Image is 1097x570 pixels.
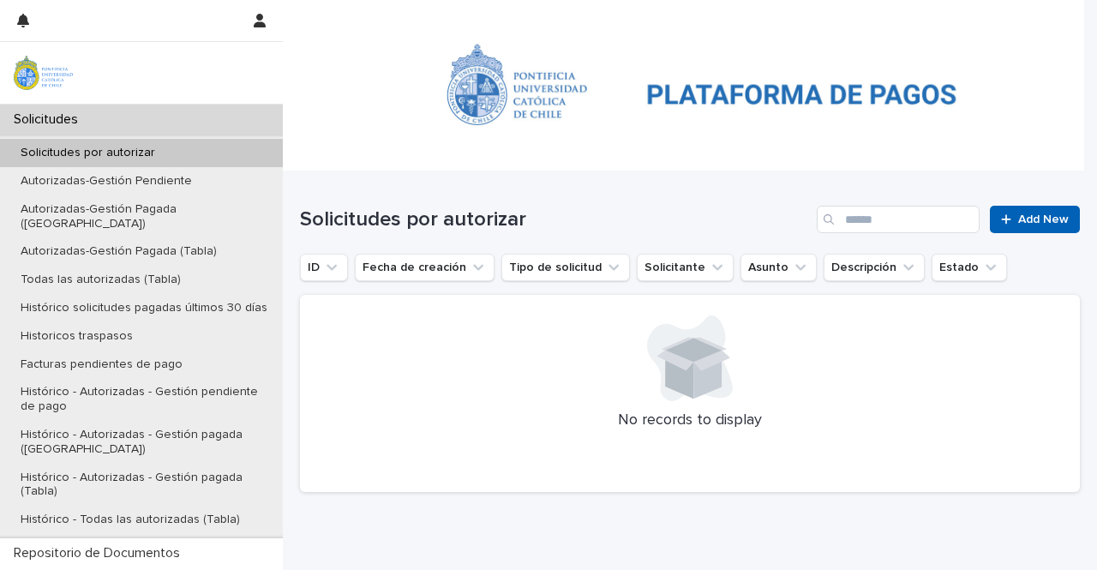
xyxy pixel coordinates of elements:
[7,244,231,259] p: Autorizadas-Gestión Pagada (Tabla)
[7,385,283,414] p: Histórico - Autorizadas - Gestión pendiente de pago
[372,4,510,23] p: Solicitudes por autorizar
[7,428,283,457] p: Histórico - Autorizadas - Gestión pagada ([GEOGRAPHIC_DATA])
[14,56,73,90] img: iqsleoUpQLaG7yz5l0jK
[932,254,1007,281] button: Estado
[7,513,254,527] p: Histórico - Todas las autorizadas (Tabla)
[7,202,283,231] p: Autorizadas-Gestión Pagada ([GEOGRAPHIC_DATA])
[321,411,1059,430] p: No records to display
[7,273,195,287] p: Todas las autorizadas (Tabla)
[300,254,348,281] button: ID
[501,254,630,281] button: Tipo de solicitud
[291,3,353,23] a: Solicitudes
[824,254,925,281] button: Descripción
[7,329,147,344] p: Historicos traspasos
[7,174,206,189] p: Autorizadas-Gestión Pendiente
[1018,213,1069,225] span: Add New
[637,254,734,281] button: Solicitante
[7,545,194,561] p: Repositorio de Documentos
[355,254,495,281] button: Fecha de creación
[300,207,810,232] h1: Solicitudes por autorizar
[740,254,817,281] button: Asunto
[7,146,169,160] p: Solicitudes por autorizar
[7,301,281,315] p: Histórico solicitudes pagadas últimos 30 días
[990,206,1080,233] a: Add New
[817,206,980,233] input: Search
[7,111,92,128] p: Solicitudes
[7,471,283,500] p: Histórico - Autorizadas - Gestión pagada (Tabla)
[7,357,196,372] p: Facturas pendientes de pago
